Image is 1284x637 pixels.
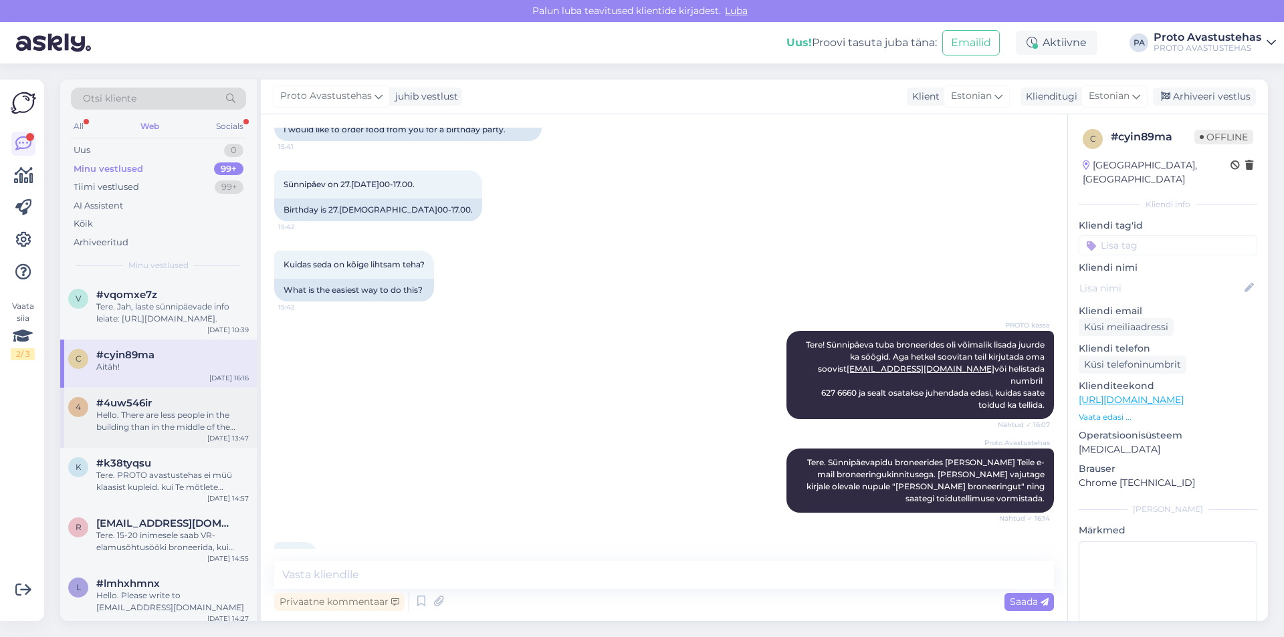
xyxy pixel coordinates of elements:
[96,578,160,590] span: #lmhxhmnx
[1079,462,1257,476] p: Brauser
[224,144,243,157] div: 0
[74,217,93,231] div: Kõik
[96,289,157,301] span: #vqomxe7z
[215,180,243,194] div: 99+
[984,438,1050,448] span: Proto Avastustehas
[96,349,154,361] span: #cyin89ma
[96,457,151,469] span: #k38tyqsu
[1079,442,1257,457] p: [MEDICAL_DATA]
[806,340,1047,410] span: Tere! Sünnipäeva tuba broneerides oli võimalik lisada juurde ka söögid. Aga hetkel soovitan teil ...
[1021,90,1077,104] div: Klienditugi
[278,222,328,232] span: 15:42
[847,364,994,374] a: [EMAIL_ADDRESS][DOMAIN_NAME]
[274,279,434,301] div: What is the easiest way to do this?
[1154,32,1261,43] div: Proto Avastustehas
[1079,318,1174,336] div: Küsi meiliaadressi
[11,300,35,360] div: Vaata siia
[96,469,249,493] div: Tere. PROTO avastustehas ei müü klaasist kupleid. kui Te mõtlete PROTO suveterrassi klaaskupleid,...
[1079,428,1257,442] p: Operatsioonisüsteem
[1194,130,1253,144] span: Offline
[951,89,992,104] span: Estonian
[274,199,482,221] div: Birthday is 27.[DEMOGRAPHIC_DATA]00-17.00.
[138,118,162,135] div: Web
[1079,219,1257,233] p: Kliendi tag'id
[1083,158,1230,186] div: [GEOGRAPHIC_DATA], [GEOGRAPHIC_DATA]
[96,529,249,553] div: Tere. 15-20 inimesele saab VR-elamusõhtusööki broneerida, kui klient tasub 24 inimese eest. Sel l...
[74,144,90,157] div: Uus
[207,433,249,443] div: [DATE] 13:47
[786,36,812,49] b: Uus!
[1079,503,1257,515] div: [PERSON_NAME]
[214,162,243,176] div: 99+
[11,90,36,116] img: Askly Logo
[274,118,542,141] div: I would like to order food from you for a birthday party.
[207,325,249,335] div: [DATE] 10:39
[1079,356,1186,374] div: Küsi telefoninumbrit
[76,462,82,472] span: k
[74,199,123,213] div: AI Assistent
[1130,33,1148,52] div: PA
[96,361,249,373] div: Aitäh!
[1010,596,1049,608] span: Saada
[721,5,752,17] span: Luba
[71,118,86,135] div: All
[1089,89,1130,104] span: Estonian
[907,90,940,104] div: Klient
[1079,235,1257,255] input: Lisa tag
[1111,129,1194,145] div: # cyin89ma
[1079,394,1184,406] a: [URL][DOMAIN_NAME]
[1079,199,1257,211] div: Kliendi info
[284,259,425,269] span: Kuidas seda on kõige lihtsam teha?
[76,293,81,303] span: v
[76,522,82,532] span: r
[74,162,143,176] div: Minu vestlused
[96,301,249,325] div: Tere. Jah, laste sünnipäevade info leiate: [URL][DOMAIN_NAME].
[1079,411,1257,423] p: Vaata edasi ...
[1153,88,1256,106] div: Arhiveeri vestlus
[1000,320,1050,330] span: PROTO kassa
[280,89,372,104] span: Proto Avastustehas
[1079,261,1257,275] p: Kliendi nimi
[96,409,249,433] div: Hello. There are less people in the building than in the middle of the summer so most exchibits a...
[11,348,35,360] div: 2 / 3
[1154,32,1276,53] a: Proto AvastustehasPROTO AVASTUSTEHAS
[1090,134,1096,144] span: c
[284,179,415,189] span: Sünnipäev on 27.[DATE]00-17.00.
[274,593,405,611] div: Privaatne kommentaar
[207,553,249,563] div: [DATE] 14:55
[74,180,139,194] div: Tiimi vestlused
[83,92,136,106] span: Otsi kliente
[74,236,128,249] div: Arhiveeritud
[786,35,937,51] div: Proovi tasuta juba täna:
[213,118,246,135] div: Socials
[1016,31,1097,55] div: Aktiivne
[76,402,81,412] span: 4
[128,259,189,271] span: Minu vestlused
[1154,43,1261,53] div: PROTO AVASTUSTEHAS
[807,457,1047,503] span: Tere. Sünnipäevapidu broneerides [PERSON_NAME] Teile e-mail broneeringukinnitusega. [PERSON_NAME]...
[998,420,1050,430] span: Nähtud ✓ 16:07
[207,614,249,624] div: [DATE] 14:27
[1079,523,1257,537] p: Märkmed
[96,590,249,614] div: Hello. Please write to [EMAIL_ADDRESS][DOMAIN_NAME]
[278,302,328,312] span: 15:42
[1079,379,1257,393] p: Klienditeekond
[1079,476,1257,490] p: Chrome [TECHNICAL_ID]
[76,582,81,592] span: l
[999,513,1050,523] span: Nähtud ✓ 16:14
[278,142,328,152] span: 15:41
[96,397,152,409] span: #4uw546ir
[207,493,249,503] div: [DATE] 14:57
[1079,304,1257,318] p: Kliendi email
[76,354,82,364] span: c
[942,30,1000,55] button: Emailid
[209,373,249,383] div: [DATE] 16:16
[96,517,235,529] span: reeni@1uptech.eu
[390,90,458,104] div: juhib vestlust
[1079,342,1257,356] p: Kliendi telefon
[1079,281,1242,295] input: Lisa nimi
